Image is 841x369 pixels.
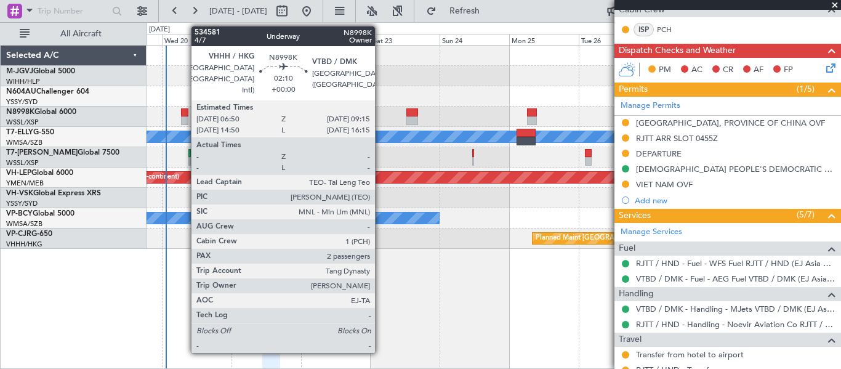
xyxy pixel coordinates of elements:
[659,64,671,76] span: PM
[657,24,685,35] a: PCH
[420,1,494,21] button: Refresh
[797,83,815,95] span: (1/5)
[619,287,654,301] span: Handling
[797,208,815,221] span: (5/7)
[509,34,579,45] div: Mon 25
[636,258,835,269] a: RJTT / HND - Fuel - WFS Fuel RJTT / HND (EJ Asia Only)
[231,34,301,45] div: Thu 21
[636,164,835,174] div: [DEMOGRAPHIC_DATA] PEOPLE'S DEMOCRATIC REPUBLIC OVF
[619,241,635,256] span: Fuel
[636,274,835,284] a: VTBD / DMK - Fuel - AEG Fuel VTBD / DMK (EJ Asia Only)
[6,68,75,75] a: M-JGVJGlobal 5000
[6,108,76,116] a: N8998KGlobal 6000
[579,34,648,45] div: Tue 26
[6,118,39,127] a: WSSL/XSP
[636,118,825,128] div: [GEOGRAPHIC_DATA], PROVINCE OF CHINA OVF
[6,190,33,197] span: VH-VSK
[619,3,665,17] span: Cabin Crew
[440,34,509,45] div: Sun 24
[149,25,170,35] div: [DATE]
[636,133,718,144] div: RJTT ARR SLOT 0455Z
[162,34,231,45] div: Wed 20
[6,230,52,238] a: VP-CJRG-650
[6,199,38,208] a: YSSY/SYD
[439,7,491,15] span: Refresh
[6,129,54,136] a: T7-ELLYG-550
[621,226,682,238] a: Manage Services
[6,149,78,156] span: T7-[PERSON_NAME]
[6,230,31,238] span: VP-CJR
[754,64,763,76] span: AF
[6,108,34,116] span: N8998K
[636,349,744,360] a: Transfer from hotel to airport
[6,88,89,95] a: N604AUChallenger 604
[6,77,40,86] a: WIHH/HLP
[636,319,835,330] a: RJTT / HND - Handling - Noevir Aviation Co RJTT / HND
[536,229,741,248] div: Planned Maint [GEOGRAPHIC_DATA] ([GEOGRAPHIC_DATA] Intl)
[619,333,642,347] span: Travel
[6,219,42,229] a: WMSA/SZB
[6,210,74,217] a: VP-BCYGlobal 5000
[6,169,73,177] a: VH-LEPGlobal 6000
[6,179,44,188] a: YMEN/MEB
[6,169,31,177] span: VH-LEP
[209,6,267,17] span: [DATE] - [DATE]
[6,88,36,95] span: N604AU
[691,64,702,76] span: AC
[619,83,648,97] span: Permits
[621,100,680,112] a: Manage Permits
[32,30,130,38] span: All Aircraft
[6,190,101,197] a: VH-VSKGlobal Express XRS
[636,179,693,190] div: VIET NAM OVF
[6,129,33,136] span: T7-ELLY
[636,148,682,159] div: DEPARTURE
[634,23,654,36] div: ISP
[6,210,33,217] span: VP-BCY
[636,304,835,314] a: VTBD / DMK - Handling - MJets VTBD / DMK (EJ Asia Only)
[723,64,733,76] span: CR
[6,138,42,147] a: WMSA/SZB
[635,195,835,206] div: Add new
[784,64,793,76] span: FP
[6,149,119,156] a: T7-[PERSON_NAME]Global 7500
[301,34,371,45] div: Fri 22
[619,44,736,58] span: Dispatch Checks and Weather
[371,34,440,45] div: Sat 23
[38,2,108,20] input: Trip Number
[14,24,134,44] button: All Aircraft
[6,68,33,75] span: M-JGVJ
[619,209,651,223] span: Services
[6,158,39,168] a: WSSL/XSP
[6,97,38,107] a: YSSY/SYD
[6,240,42,249] a: VHHH/HKG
